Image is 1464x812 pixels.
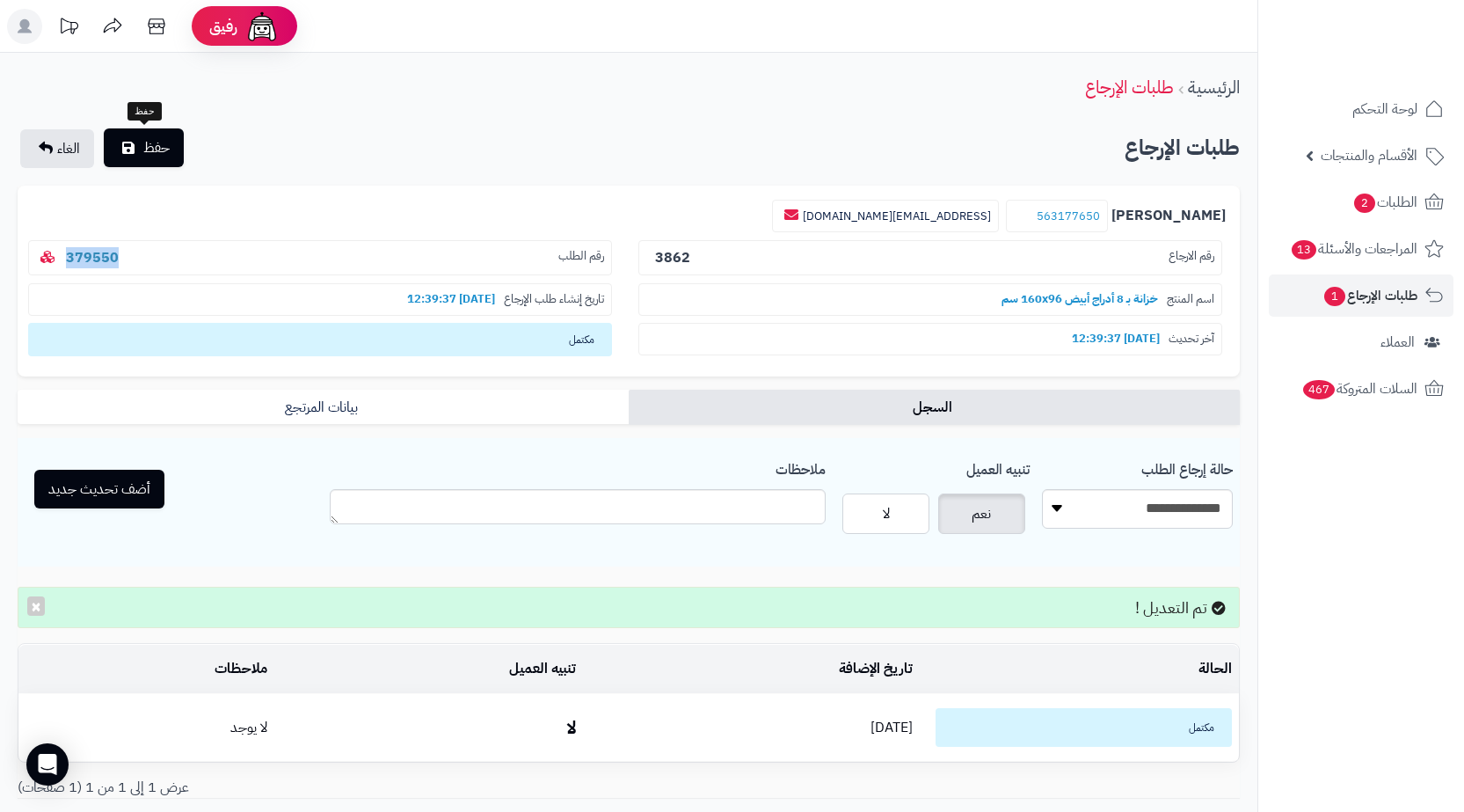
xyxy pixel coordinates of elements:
[1269,368,1453,410] a: السلات المتروكة467
[1301,377,1417,401] span: السلات المتروكة
[1354,194,1375,213] span: 2
[883,503,890,524] span: لا
[1269,181,1453,223] a: الطلبات2
[104,128,184,167] button: حفظ
[1269,88,1453,130] a: لوحة التحكم
[18,694,274,761] td: لا يوجد
[1321,143,1417,168] span: الأقسام والمنتجات
[1037,208,1100,224] a: 563177650
[583,645,919,693] td: تاريخ الإضافة
[26,743,69,786] div: Open Intercom Messenger
[274,645,584,693] td: تنبيه العميل
[1380,330,1415,355] span: العملاء
[28,323,612,356] span: مكتمل
[567,714,576,741] b: لا
[244,9,280,44] img: ai-face.png
[1167,291,1214,308] span: اسم المنتج
[1188,74,1240,100] a: الرئيسية
[1063,330,1169,347] b: [DATE] 12:39:37
[18,645,274,693] td: ملاحظات
[34,470,164,508] button: أضف تحديث جديد
[776,452,826,480] label: ملاحظات
[504,291,604,308] span: تاريخ إنشاء طلب الإرجاع
[1303,380,1336,399] span: 467
[993,290,1167,307] b: خزانة بـ 8 أدراج أبيض ‎160x96 سم‏
[1352,97,1417,121] span: لوحة التحكم
[143,137,170,158] span: حفظ
[1322,283,1417,308] span: طلبات الإرجاع
[209,16,237,37] span: رفيق
[1344,41,1447,78] img: logo-2.png
[966,452,1030,480] label: تنبيه العميل
[583,694,919,761] td: [DATE]
[1169,248,1214,268] span: رقم الارجاع
[803,208,991,224] a: [EMAIL_ADDRESS][DOMAIN_NAME]
[655,247,690,268] b: 3862
[27,596,45,616] button: ×
[629,390,1240,425] a: السجل
[558,248,604,268] span: رقم الطلب
[1085,74,1174,100] a: طلبات الإرجاع
[1111,206,1226,226] b: [PERSON_NAME]
[972,503,991,524] span: نعم
[936,708,1232,747] span: مكتمل
[66,247,119,268] a: 379550
[47,9,91,48] a: تحديثات المنصة
[18,587,1240,629] div: تم التعديل !
[127,102,162,121] div: حفظ
[1125,130,1240,166] h2: طلبات الإرجاع
[4,778,629,798] div: عرض 1 إلى 1 من 1 (1 صفحات)
[18,390,629,425] a: بيانات المرتجع
[20,129,94,168] a: الغاء
[1269,228,1453,270] a: المراجعات والأسئلة13
[1290,237,1417,261] span: المراجعات والأسئلة
[1324,287,1345,306] span: 1
[920,645,1239,693] td: الحالة
[1141,452,1233,480] label: حالة إرجاع الطلب
[1292,240,1317,260] span: 13
[1269,274,1453,317] a: طلبات الإرجاع1
[1269,321,1453,363] a: العملاء
[1169,331,1214,347] span: آخر تحديث
[398,290,504,307] b: [DATE] 12:39:37
[57,138,80,159] span: الغاء
[1352,190,1417,215] span: الطلبات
